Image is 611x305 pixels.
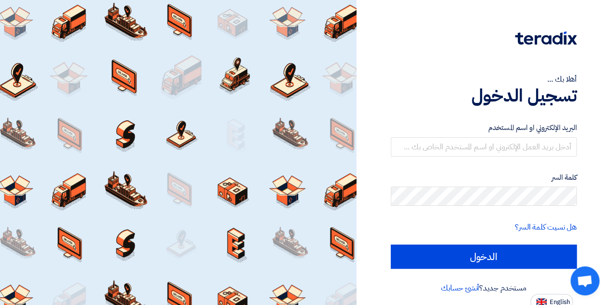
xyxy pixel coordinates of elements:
[391,137,577,157] input: أدخل بريد العمل الإلكتروني او اسم المستخدم الخاص بك ...
[515,31,577,45] img: Teradix logo
[391,85,577,106] h1: تسجيل الدخول
[391,282,577,294] div: مستخدم جديد؟
[391,73,577,85] div: أهلا بك ...
[391,122,577,133] label: البريد الإلكتروني او اسم المستخدم
[441,282,479,294] a: أنشئ حسابك
[515,221,577,233] a: هل نسيت كلمة السر؟
[391,245,577,269] input: الدخول
[570,266,599,295] a: Open chat
[391,172,577,183] label: كلمة السر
